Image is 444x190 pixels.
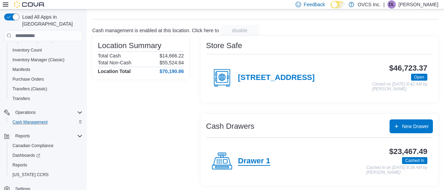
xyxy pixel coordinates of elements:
[98,69,131,74] h4: Location Total
[238,73,315,82] h4: [STREET_ADDRESS]
[12,47,42,53] span: Inventory Count
[10,94,83,103] span: Transfers
[12,76,44,82] span: Purchase Orders
[358,0,381,9] p: OVCS Inc.
[366,165,427,175] p: Cashed In on [DATE] 8:38 AM by [PERSON_NAME]
[10,75,47,83] a: Purchase Orders
[402,157,427,164] span: Cashed In
[160,69,184,74] h4: $70,190.86
[160,60,184,65] p: $55,524.64
[331,8,331,9] span: Dark Mode
[414,74,424,80] span: Open
[206,122,254,130] h3: Cash Drawers
[19,13,83,27] span: Load All Apps in [GEOGRAPHIC_DATA]
[7,74,85,84] button: Purchase Orders
[383,0,385,9] p: |
[389,0,394,9] span: DL
[10,171,83,179] span: Washington CCRS
[12,86,47,92] span: Transfers (Classic)
[10,151,43,160] a: Dashboards
[10,65,33,74] a: Manifests
[12,119,48,125] span: Cash Management
[402,123,429,130] span: New Drawer
[399,0,438,9] p: [PERSON_NAME]
[10,161,30,169] a: Reports
[12,143,53,148] span: Canadian Compliance
[92,28,219,33] p: Cash management is enabled at this location. Click here to
[7,151,85,160] a: Dashboards
[98,60,131,65] h6: Total Non-Cash
[331,1,345,8] input: Dark Mode
[12,108,39,117] button: Operations
[14,1,45,8] img: Cova
[10,118,50,126] a: Cash Management
[7,65,85,74] button: Manifests
[12,132,83,140] span: Reports
[10,94,33,103] a: Transfers
[7,160,85,170] button: Reports
[10,142,56,150] a: Canadian Compliance
[10,65,83,74] span: Manifests
[7,170,85,180] button: [US_STATE] CCRS
[7,94,85,103] button: Transfers
[12,162,27,168] span: Reports
[238,157,270,166] h4: Drawer 1
[12,153,40,158] span: Dashboards
[10,161,83,169] span: Reports
[1,108,85,117] button: Operations
[15,133,30,139] span: Reports
[12,67,30,72] span: Manifests
[10,75,83,83] span: Purchase Orders
[12,108,83,117] span: Operations
[220,25,259,36] button: disable
[411,74,427,81] span: Open
[390,119,433,133] button: New Drawer
[10,46,45,54] a: Inventory Count
[10,56,83,64] span: Inventory Manager (Classic)
[7,117,85,127] button: Cash Management
[304,1,325,8] span: Feedback
[10,151,83,160] span: Dashboards
[10,171,51,179] a: [US_STATE] CCRS
[10,56,67,64] a: Inventory Manager (Classic)
[7,84,85,94] button: Transfers (Classic)
[7,55,85,65] button: Inventory Manager (Classic)
[10,46,83,54] span: Inventory Count
[12,57,65,63] span: Inventory Manager (Classic)
[7,141,85,151] button: Canadian Compliance
[1,131,85,141] button: Reports
[10,85,83,93] span: Transfers (Classic)
[232,27,247,34] span: disable
[372,82,427,91] p: Closed on [DATE] 8:42 AM by [PERSON_NAME]
[10,85,50,93] a: Transfers (Classic)
[389,64,427,72] h3: $46,723.37
[405,157,424,164] span: Cashed In
[7,45,85,55] button: Inventory Count
[10,118,83,126] span: Cash Management
[160,53,184,58] p: $14,666.22
[10,142,83,150] span: Canadian Compliance
[206,42,242,50] h3: Store Safe
[98,53,121,58] h6: Total Cash
[389,147,427,156] h3: $23,467.49
[15,110,36,115] span: Operations
[12,172,49,178] span: [US_STATE] CCRS
[12,132,33,140] button: Reports
[387,0,396,9] div: Donna Labelle
[98,42,161,50] h3: Location Summary
[12,96,30,101] span: Transfers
